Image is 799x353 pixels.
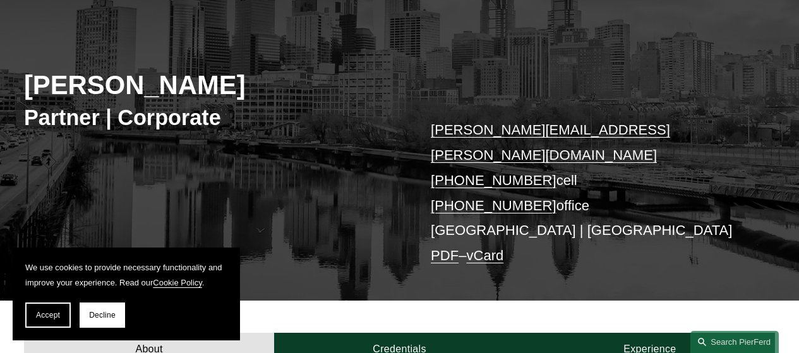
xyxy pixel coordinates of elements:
h3: Partner | Corporate [24,104,400,131]
button: Accept [25,302,71,328]
a: vCard [466,248,503,263]
a: [PHONE_NUMBER] [431,172,556,188]
a: PDF [431,248,459,263]
span: Accept [36,311,60,320]
p: We use cookies to provide necessary functionality and improve your experience. Read our . [25,260,227,290]
a: [PERSON_NAME][EMAIL_ADDRESS][PERSON_NAME][DOMAIN_NAME] [431,122,670,163]
a: [PHONE_NUMBER] [431,198,556,213]
span: Decline [89,311,116,320]
button: Decline [80,302,125,328]
h2: [PERSON_NAME] [24,69,400,102]
section: Cookie banner [13,248,240,340]
a: Cookie Policy [153,278,202,287]
a: Search this site [690,331,779,353]
p: cell office [GEOGRAPHIC_DATA] | [GEOGRAPHIC_DATA] – [431,117,743,268]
